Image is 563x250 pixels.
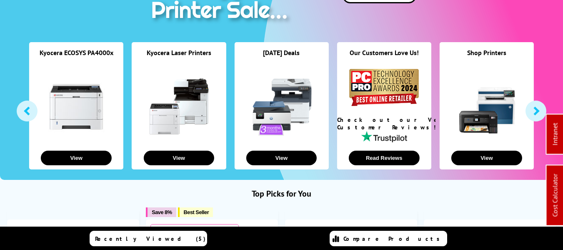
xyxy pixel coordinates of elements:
[178,207,213,217] button: Best Seller
[147,48,211,57] a: Kyocera Laser Printers
[440,48,534,67] div: Shop Printers
[451,151,522,165] button: View
[373,226,413,235] div: 33 In Stock
[343,235,444,242] span: Compare Products
[150,224,239,244] div: Low Running Costs
[246,151,317,165] button: View
[95,226,135,235] div: 12 In Stock
[95,235,206,242] span: Recently Viewed (5)
[330,231,447,246] a: Compare Products
[184,209,209,215] span: Best Seller
[239,226,274,242] div: 13 In Stock
[512,226,551,235] div: 18 In Stock
[349,151,420,165] button: Read Reviews
[234,48,328,67] div: [DATE] Deals
[143,151,214,165] button: View
[90,231,207,246] a: Recently Viewed (5)
[337,116,431,131] div: Check out our Verified Customer Reviews!
[551,174,559,217] a: Cost Calculator
[146,207,176,217] button: Save 8%
[40,48,113,57] a: Kyocera ECOSYS PA4000x
[152,209,172,215] span: Save 8%
[337,48,431,67] div: Our Customers Love Us!
[41,151,112,165] button: View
